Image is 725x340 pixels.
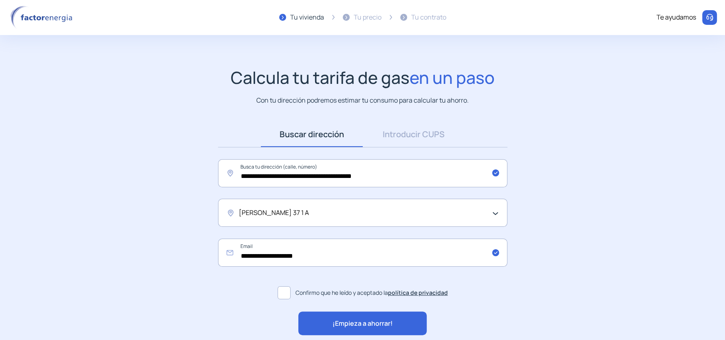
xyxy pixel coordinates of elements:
a: política de privacidad [388,289,448,296]
img: logo factor [8,6,77,29]
p: Con tu dirección podremos estimar tu consumo para calcular tu ahorro. [256,95,469,105]
div: Tu vivienda [290,12,324,23]
span: ¡Empieza a ahorrar! [333,318,393,329]
span: Confirmo que he leído y aceptado la [295,288,448,297]
a: Introducir CUPS [363,122,465,147]
a: Buscar dirección [261,122,363,147]
img: llamar [705,13,714,22]
h1: Calcula tu tarifa de gas [231,68,495,88]
div: Te ayudamos [657,12,696,23]
div: Tu contrato [411,12,446,23]
span: en un paso [410,66,495,89]
div: Tu precio [354,12,381,23]
span: [PERSON_NAME] 37 1 A [239,208,309,218]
